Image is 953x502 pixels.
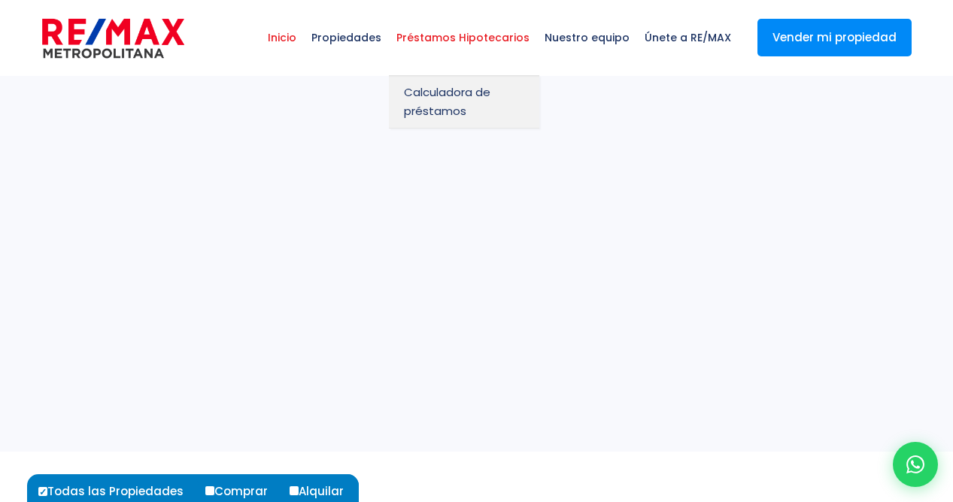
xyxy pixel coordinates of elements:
a: Calculadora de préstamos [389,75,539,129]
a: Vender mi propiedad [757,19,912,56]
span: Únete a RE/MAX [637,15,739,60]
span: Propiedades [304,15,389,60]
input: Todas las Propiedades [38,487,47,496]
span: Calculadora de préstamos [404,83,524,120]
input: Comprar [205,486,214,495]
span: Préstamos Hipotecarios [389,15,537,60]
img: remax-metropolitana-logo [42,16,184,61]
input: Alquilar [290,486,299,495]
span: Inicio [260,15,304,60]
span: Nuestro equipo [537,15,637,60]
